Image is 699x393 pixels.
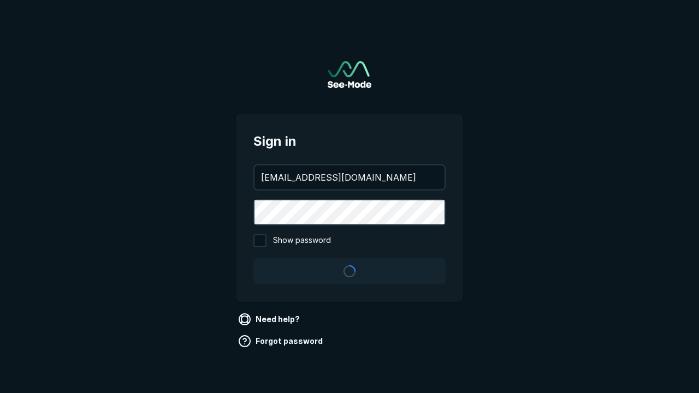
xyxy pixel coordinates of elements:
a: Forgot password [236,332,327,350]
input: your@email.com [254,165,445,189]
span: Show password [273,234,331,247]
span: Sign in [253,132,446,151]
img: See-Mode Logo [328,61,371,88]
a: Go to sign in [328,61,371,88]
a: Need help? [236,311,304,328]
